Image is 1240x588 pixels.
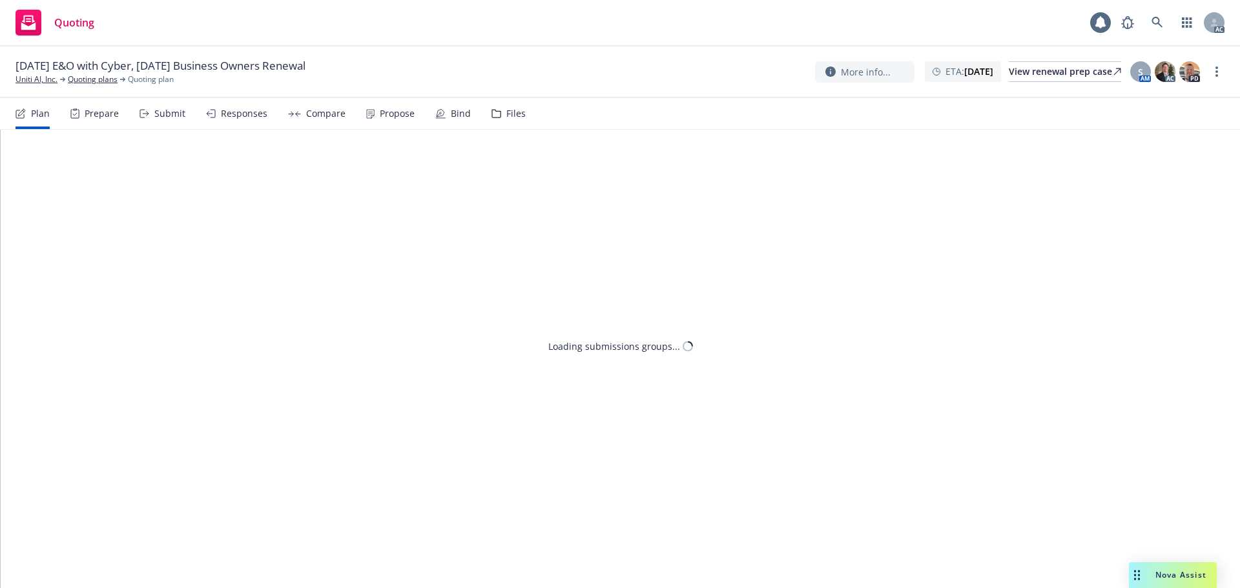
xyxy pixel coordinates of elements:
span: [DATE] E&O with Cyber, [DATE] Business Owners Renewal [15,58,305,74]
img: photo [1179,61,1200,82]
strong: [DATE] [964,65,993,77]
div: Plan [31,108,50,119]
a: Uniti AI, Inc. [15,74,57,85]
span: ETA : [945,65,993,78]
div: Drag to move [1129,562,1145,588]
span: Quoting [54,17,94,28]
a: Switch app [1174,10,1200,35]
span: S [1138,65,1143,79]
div: Submit [154,108,185,119]
span: Nova Assist [1155,569,1206,580]
div: View renewal prep case [1009,62,1121,81]
a: Quoting plans [68,74,118,85]
button: More info... [815,61,914,83]
a: more [1209,64,1224,79]
a: Quoting [10,5,99,41]
div: Responses [221,108,267,119]
button: Nova Assist [1129,562,1217,588]
div: Prepare [85,108,119,119]
div: Compare [306,108,346,119]
img: photo [1155,61,1175,82]
span: More info... [841,65,891,79]
div: Propose [380,108,415,119]
a: Report a Bug [1115,10,1141,35]
div: Files [506,108,526,119]
a: View renewal prep case [1009,61,1121,82]
a: Search [1144,10,1170,35]
div: Loading submissions groups... [548,340,680,353]
span: Quoting plan [128,74,174,85]
div: Bind [451,108,471,119]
